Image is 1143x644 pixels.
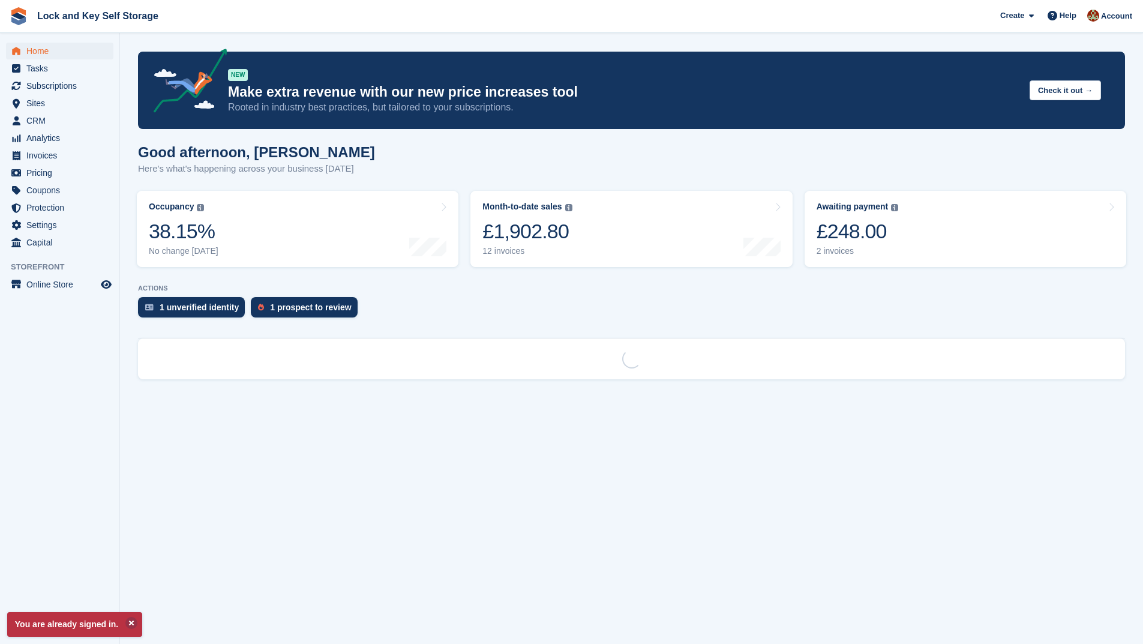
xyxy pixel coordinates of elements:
div: NEW [228,69,248,81]
div: Month-to-date sales [482,202,562,212]
div: 1 unverified identity [160,302,239,312]
span: Help [1060,10,1076,22]
img: icon-info-grey-7440780725fd019a000dd9b08b2336e03edf1995a4989e88bcd33f0948082b44.svg [565,204,572,211]
div: 2 invoices [817,246,899,256]
span: Settings [26,217,98,233]
span: Tasks [26,60,98,77]
a: menu [6,234,113,251]
h1: Good afternoon, [PERSON_NAME] [138,144,375,160]
p: ACTIONS [138,284,1125,292]
a: menu [6,130,113,146]
span: Storefront [11,261,119,273]
div: £248.00 [817,219,899,244]
button: Check it out → [1030,80,1101,100]
a: menu [6,147,113,164]
a: menu [6,217,113,233]
a: menu [6,77,113,94]
a: Awaiting payment £248.00 2 invoices [805,191,1126,267]
span: Sites [26,95,98,112]
span: Capital [26,234,98,251]
p: You are already signed in. [7,612,142,637]
a: menu [6,95,113,112]
span: CRM [26,112,98,129]
a: Lock and Key Self Storage [32,6,163,26]
a: menu [6,182,113,199]
a: menu [6,199,113,216]
p: Make extra revenue with our new price increases tool [228,83,1020,101]
span: Analytics [26,130,98,146]
img: prospect-51fa495bee0391a8d652442698ab0144808aea92771e9ea1ae160a38d050c398.svg [258,304,264,311]
span: Account [1101,10,1132,22]
a: Occupancy 38.15% No change [DATE] [137,191,458,267]
span: Invoices [26,147,98,164]
div: 38.15% [149,219,218,244]
span: Online Store [26,276,98,293]
div: 1 prospect to review [270,302,351,312]
a: menu [6,164,113,181]
div: 12 invoices [482,246,572,256]
a: 1 prospect to review [251,297,363,324]
span: Protection [26,199,98,216]
img: stora-icon-8386f47178a22dfd0bd8f6a31ec36ba5ce8667c1dd55bd0f319d3a0aa187defe.svg [10,7,28,25]
a: menu [6,276,113,293]
span: Coupons [26,182,98,199]
img: Doug Fisher [1087,10,1099,22]
img: price-adjustments-announcement-icon-8257ccfd72463d97f412b2fc003d46551f7dbcb40ab6d574587a9cd5c0d94... [143,49,227,117]
a: menu [6,43,113,59]
span: Subscriptions [26,77,98,94]
img: icon-info-grey-7440780725fd019a000dd9b08b2336e03edf1995a4989e88bcd33f0948082b44.svg [197,204,204,211]
div: No change [DATE] [149,246,218,256]
span: Create [1000,10,1024,22]
div: £1,902.80 [482,219,572,244]
p: Rooted in industry best practices, but tailored to your subscriptions. [228,101,1020,114]
a: Preview store [99,277,113,292]
a: Month-to-date sales £1,902.80 12 invoices [470,191,792,267]
div: Awaiting payment [817,202,889,212]
span: Home [26,43,98,59]
div: Occupancy [149,202,194,212]
span: Pricing [26,164,98,181]
a: menu [6,60,113,77]
p: Here's what's happening across your business [DATE] [138,162,375,176]
a: menu [6,112,113,129]
img: verify_identity-adf6edd0f0f0b5bbfe63781bf79b02c33cf7c696d77639b501bdc392416b5a36.svg [145,304,154,311]
a: 1 unverified identity [138,297,251,324]
img: icon-info-grey-7440780725fd019a000dd9b08b2336e03edf1995a4989e88bcd33f0948082b44.svg [891,204,898,211]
